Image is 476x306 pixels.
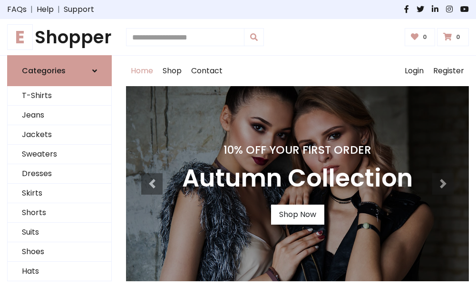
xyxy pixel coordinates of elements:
[8,164,111,184] a: Dresses
[271,205,324,225] a: Shop Now
[400,56,428,86] a: Login
[8,203,111,223] a: Shorts
[8,145,111,164] a: Sweaters
[8,242,111,262] a: Shoes
[454,33,463,41] span: 0
[8,125,111,145] a: Jackets
[437,28,469,46] a: 0
[22,66,66,75] h6: Categories
[126,56,158,86] a: Home
[428,56,469,86] a: Register
[182,143,413,157] h4: 10% Off Your First Order
[8,223,111,242] a: Suits
[420,33,429,41] span: 0
[8,262,111,281] a: Hats
[7,27,112,48] a: EShopper
[8,106,111,125] a: Jeans
[8,184,111,203] a: Skirts
[8,86,111,106] a: T-Shirts
[186,56,227,86] a: Contact
[7,4,27,15] a: FAQs
[7,24,33,50] span: E
[64,4,94,15] a: Support
[182,164,413,193] h3: Autumn Collection
[405,28,436,46] a: 0
[54,4,64,15] span: |
[158,56,186,86] a: Shop
[7,27,112,48] h1: Shopper
[27,4,37,15] span: |
[37,4,54,15] a: Help
[7,55,112,86] a: Categories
